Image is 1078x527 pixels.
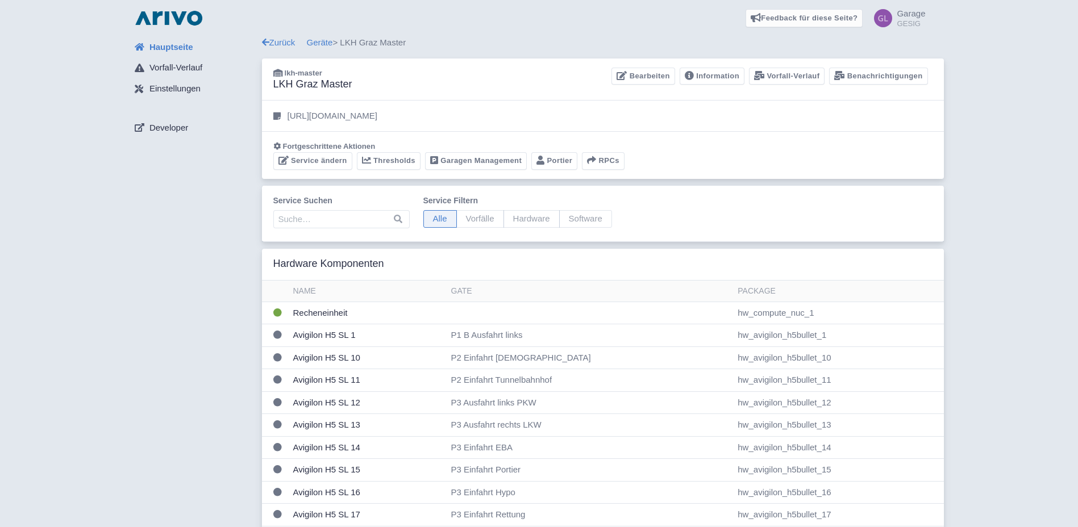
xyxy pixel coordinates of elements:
h3: LKH Graz Master [273,78,352,91]
td: P3 Einfahrt Rettung [447,504,734,526]
span: Hardware [503,210,560,228]
a: Garagen Management [425,152,527,170]
a: Zurück [262,37,295,47]
td: Recheneinheit [289,302,447,324]
span: Alle [423,210,457,228]
a: Vorfall-Verlauf [126,57,262,79]
a: Hauptseite [126,36,262,58]
td: P3 Einfahrt Hypo [447,481,734,504]
td: Avigilon H5 SL 10 [289,346,447,369]
p: [URL][DOMAIN_NAME] [288,110,377,123]
a: Portier [531,152,577,170]
img: logo [132,9,205,27]
th: Package [733,281,943,302]
label: Service filtern [423,195,612,207]
td: hw_avigilon_h5bullet_13 [733,414,943,437]
span: Vorfälle [456,210,504,228]
td: hw_avigilon_h5bullet_15 [733,459,943,482]
td: P3 Ausfahrt links PKW [447,391,734,414]
span: Garage [897,9,925,18]
a: Bearbeiten [611,68,675,85]
td: Avigilon H5 SL 14 [289,436,447,459]
a: Vorfall-Verlauf [749,68,825,85]
td: P2 Einfahrt [DEMOGRAPHIC_DATA] [447,346,734,369]
td: P3 Einfahrt EBA [447,436,734,459]
a: Developer [126,117,262,139]
span: Software [559,210,612,228]
input: Suche… [273,210,410,228]
a: Information [680,68,744,85]
th: Name [289,281,447,302]
small: GESIG [897,20,925,27]
td: P3 Einfahrt Portier [447,459,734,482]
td: Avigilon H5 SL 1 [289,324,447,347]
a: Service ändern [273,152,352,170]
td: hw_avigilon_h5bullet_10 [733,346,943,369]
a: Geräte [307,37,333,47]
span: lkh-master [285,69,322,77]
td: Avigilon H5 SL 17 [289,504,447,526]
td: P1 B Ausfahrt links [447,324,734,347]
td: hw_avigilon_h5bullet_1 [733,324,943,347]
td: hw_avigilon_h5bullet_11 [733,369,943,392]
td: hw_avigilon_h5bullet_17 [733,504,943,526]
a: Einstellungen [126,78,262,100]
td: hw_compute_nuc_1 [733,302,943,324]
div: > LKH Graz Master [262,36,944,49]
a: Feedback für diese Seite? [746,9,863,27]
a: Thresholds [357,152,421,170]
td: Avigilon H5 SL 11 [289,369,447,392]
td: Avigilon H5 SL 13 [289,414,447,437]
td: Avigilon H5 SL 12 [289,391,447,414]
button: RPCs [582,152,625,170]
th: Gate [447,281,734,302]
h3: Hardware Komponenten [273,258,384,270]
td: P3 Ausfahrt rechts LKW [447,414,734,437]
td: P2 Einfahrt Tunnelbahnhof [447,369,734,392]
td: Avigilon H5 SL 15 [289,459,447,482]
label: Service suchen [273,195,410,207]
td: hw_avigilon_h5bullet_16 [733,481,943,504]
td: hw_avigilon_h5bullet_12 [733,391,943,414]
td: Avigilon H5 SL 16 [289,481,447,504]
span: Vorfall-Verlauf [149,61,202,74]
a: Benachrichtigungen [829,68,927,85]
a: Garage GESIG [867,9,925,27]
span: Developer [149,122,188,135]
span: Hauptseite [149,41,193,54]
span: Einstellungen [149,82,201,95]
td: hw_avigilon_h5bullet_14 [733,436,943,459]
span: Fortgeschrittene Aktionen [283,142,376,150]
